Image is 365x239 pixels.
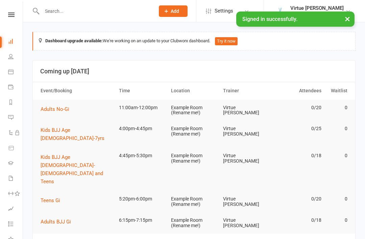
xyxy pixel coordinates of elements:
[215,3,233,19] span: Settings
[272,100,324,116] td: 0/20
[168,82,220,99] th: Location
[8,50,23,65] a: People
[116,191,168,207] td: 5:20pm-6:00pm
[8,65,23,80] a: Calendar
[41,218,76,226] button: Adults BJJ Gi
[324,191,350,207] td: 0
[168,100,220,121] td: Example Room (Rename me!)
[273,4,287,18] img: thumb_image1658196043.png
[220,191,272,212] td: Virtue [PERSON_NAME]
[41,105,74,113] button: Adults No-Gi
[38,82,116,99] th: Event/Booking
[8,141,23,156] a: Product Sales
[41,126,113,142] button: Kids BJJ Age [DEMOGRAPHIC_DATA]-7yrs
[41,219,71,225] span: Adults BJJ Gi
[159,5,188,17] button: Add
[324,121,350,137] td: 0
[41,154,103,185] span: Kids BJJ Age [DEMOGRAPHIC_DATA]-[DEMOGRAPHIC_DATA] and Teens
[290,11,344,17] div: Virtue [PERSON_NAME]
[116,82,168,99] th: Time
[220,82,272,99] th: Trainer
[8,202,23,217] a: Assessments
[41,196,65,205] button: Teens Gi
[341,11,354,26] button: ×
[116,212,168,228] td: 6:15pm-7:15pm
[41,106,69,112] span: Adults No-Gi
[220,100,272,121] td: Virtue [PERSON_NAME]
[168,212,220,234] td: Example Room (Rename me!)
[171,8,179,14] span: Add
[215,37,238,45] button: Try it now
[32,32,356,51] div: We're working on an update to your Clubworx dashboard.
[41,127,104,141] span: Kids BJJ Age [DEMOGRAPHIC_DATA]-7yrs
[272,148,324,164] td: 0/18
[168,148,220,169] td: Example Room (Rename me!)
[220,121,272,142] td: Virtue [PERSON_NAME]
[324,82,350,99] th: Waitlist
[220,148,272,169] td: Virtue [PERSON_NAME]
[272,121,324,137] td: 0/25
[8,34,23,50] a: Dashboard
[272,82,324,99] th: Attendees
[8,80,23,95] a: Payments
[324,100,350,116] td: 0
[40,68,348,75] h3: Coming up [DATE]
[40,6,150,16] input: Search...
[41,153,113,186] button: Kids BJJ Age [DEMOGRAPHIC_DATA]-[DEMOGRAPHIC_DATA] and Teens
[116,121,168,137] td: 4:00pm-4:45pm
[242,16,297,22] span: Signed in successfully.
[272,212,324,228] td: 0/18
[220,212,272,234] td: Virtue [PERSON_NAME]
[324,212,350,228] td: 0
[324,148,350,164] td: 0
[41,197,60,204] span: Teens Gi
[45,38,103,43] strong: Dashboard upgrade available:
[116,148,168,164] td: 4:45pm-5:30pm
[8,95,23,111] a: Reports
[116,100,168,116] td: 11:00am-12:00pm
[168,121,220,142] td: Example Room (Rename me!)
[168,191,220,212] td: Example Room (Rename me!)
[290,5,344,11] div: Virtue [PERSON_NAME]
[272,191,324,207] td: 0/20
